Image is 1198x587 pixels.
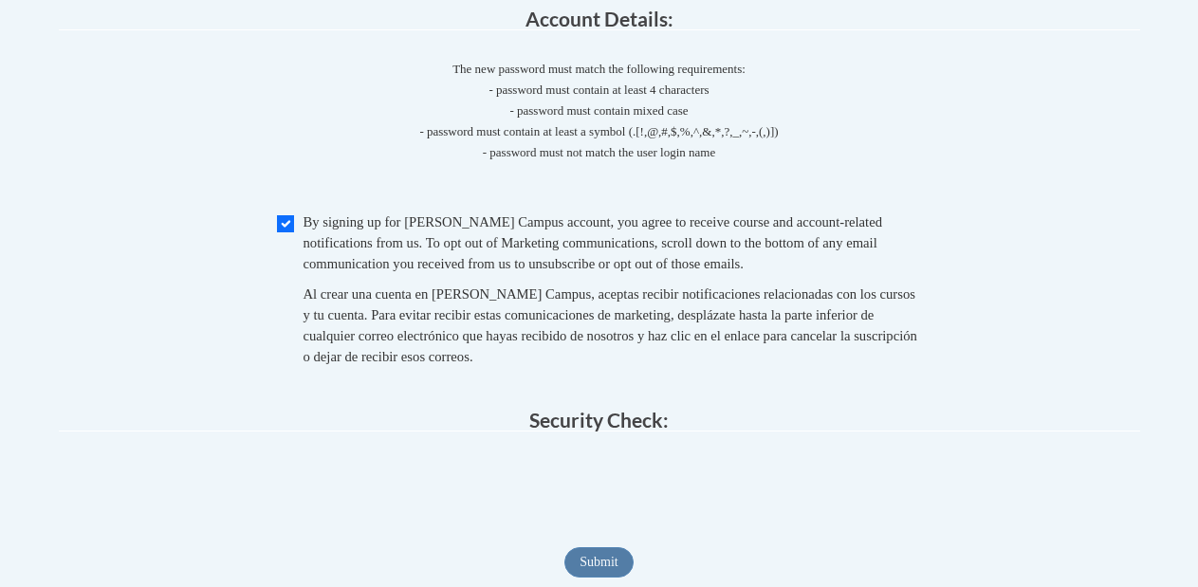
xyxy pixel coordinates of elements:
[529,408,669,431] span: Security Check:
[59,80,1140,163] span: - password must contain at least 4 characters - password must contain mixed case - password must ...
[304,286,917,364] span: Al crear una cuenta en [PERSON_NAME] Campus, aceptas recibir notificaciones relacionadas con los ...
[304,214,883,271] span: By signing up for [PERSON_NAME] Campus account, you agree to receive course and account-related n...
[525,7,673,30] span: Account Details:
[452,62,746,76] span: The new password must match the following requirements:
[455,450,744,524] iframe: reCAPTCHA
